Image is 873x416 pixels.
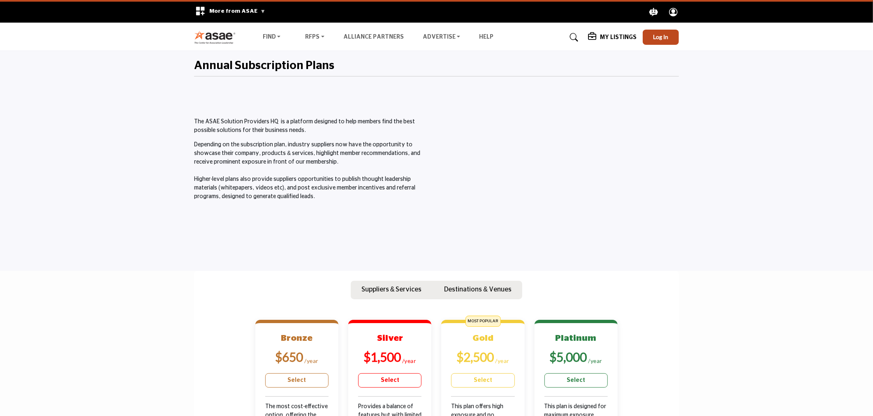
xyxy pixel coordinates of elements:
div: My Listings [588,32,637,42]
h2: Annual Subscription Plans [194,59,334,73]
button: Log In [643,30,679,45]
b: $2,500 [456,349,494,364]
a: Select [358,373,421,388]
p: Suppliers & Services [361,284,422,294]
b: $5,000 [549,349,587,364]
a: Select [451,373,514,388]
a: Search [562,31,584,44]
h5: My Listings [600,34,637,41]
sub: /year [402,357,417,364]
p: Depending on the subscription plan, industry suppliers now have the opportunity to showcase their... [194,141,432,201]
sub: /year [304,357,319,364]
span: Log In [653,33,669,40]
b: Gold [472,334,493,342]
a: Alliance Partners [343,34,404,40]
sub: /year [588,357,602,364]
img: Site Logo [194,30,240,44]
b: Silver [377,334,403,342]
a: RFPs [299,32,330,43]
a: Select [544,373,608,388]
b: $1,500 [364,349,401,364]
button: Suppliers & Services [351,281,433,300]
span: MOST POPULAR [465,316,501,327]
a: Help [479,34,493,40]
span: More from ASAE [209,8,266,14]
p: The ASAE Solution Providers HQ is a platform designed to help members find the best possible solu... [194,118,432,135]
a: Advertise [417,32,466,43]
button: Destinations & Venues [434,281,523,300]
iframe: Master the ASAE Marketplace and Start by Claiming Your Listing [441,118,679,252]
a: Find [257,32,287,43]
p: Destinations & Venues [445,284,512,294]
sub: /year [495,357,509,364]
div: More from ASAE [190,2,271,23]
b: Bronze [281,334,313,342]
a: Select [265,373,329,388]
b: Platinum [556,334,597,342]
b: $650 [275,349,303,364]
